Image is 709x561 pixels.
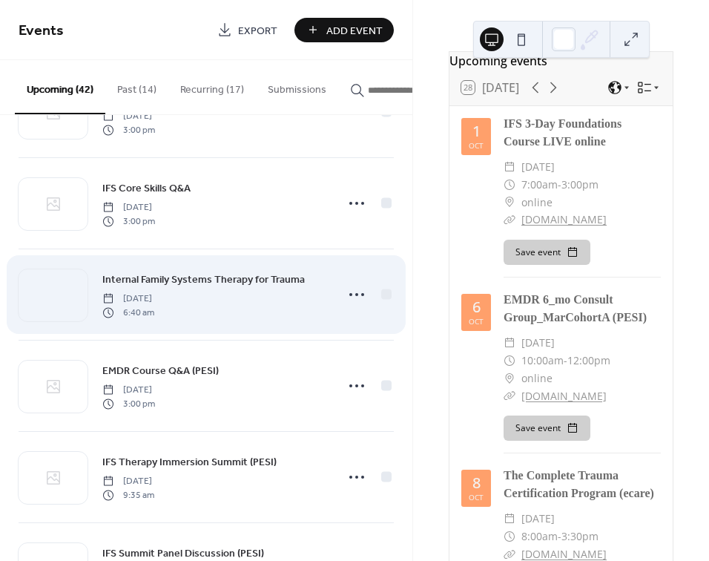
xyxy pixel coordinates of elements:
[561,528,598,545] span: 3:30pm
[102,180,191,197] a: IFS Core Skills Q&A
[504,176,515,194] div: ​
[469,493,484,501] div: Oct
[102,292,154,306] span: [DATE]
[102,364,219,379] span: EMDR Course Q&A (PESI)
[521,528,558,545] span: 8:00am
[521,176,558,194] span: 7:00am
[19,16,64,45] span: Events
[102,455,277,470] span: IFS Therapy Immersion Summit (PESI)
[504,117,621,148] a: IFS 3-Day Foundations Course LIVE online
[472,300,481,315] div: 6
[504,293,647,324] a: EMDR 6_mo Consult Group_MarCohortA (PESI)
[504,469,654,499] a: The Complete Trauma Certification Program (ecare)
[504,334,515,352] div: ​
[504,528,515,545] div: ​
[504,370,515,387] div: ​
[102,397,155,410] span: 3:00 pm
[102,110,155,123] span: [DATE]
[504,240,590,265] button: Save event
[504,158,515,176] div: ​
[102,123,155,137] span: 3:00 pm
[105,60,168,113] button: Past (14)
[102,201,155,214] span: [DATE]
[521,370,553,387] span: online
[472,476,481,491] div: 8
[564,352,567,370] span: -
[561,176,598,194] span: 3:00pm
[102,453,277,470] a: IFS Therapy Immersion Summit (PESI)
[326,23,383,39] span: Add Event
[558,528,561,545] span: -
[504,194,515,211] div: ​
[102,181,191,197] span: IFS Core Skills Q&A
[521,194,553,211] span: online
[102,488,154,502] span: 9:35 am
[469,142,484,149] div: Oct
[504,387,515,405] div: ​
[521,547,607,561] a: [DOMAIN_NAME]
[102,272,305,288] span: Internal Family Systems Therapy for Trauma
[102,271,305,288] a: Internal Family Systems Therapy for Trauma
[102,475,154,488] span: [DATE]
[567,352,610,370] span: 12:00pm
[521,212,607,226] a: [DOMAIN_NAME]
[206,18,288,42] a: Export
[521,510,555,528] span: [DATE]
[15,60,105,114] button: Upcoming (42)
[558,176,561,194] span: -
[168,60,256,113] button: Recurring (17)
[256,60,338,113] button: Submissions
[504,510,515,528] div: ​
[472,124,481,139] div: 1
[469,318,484,325] div: Oct
[521,334,555,352] span: [DATE]
[294,18,394,42] button: Add Event
[504,416,590,441] button: Save event
[449,52,673,70] div: Upcoming events
[504,211,515,229] div: ​
[102,306,154,319] span: 6:40 am
[102,362,219,379] a: EMDR Course Q&A (PESI)
[102,214,155,228] span: 3:00 pm
[504,352,515,370] div: ​
[238,23,277,39] span: Export
[521,158,555,176] span: [DATE]
[521,389,607,403] a: [DOMAIN_NAME]
[521,352,564,370] span: 10:00am
[102,384,155,397] span: [DATE]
